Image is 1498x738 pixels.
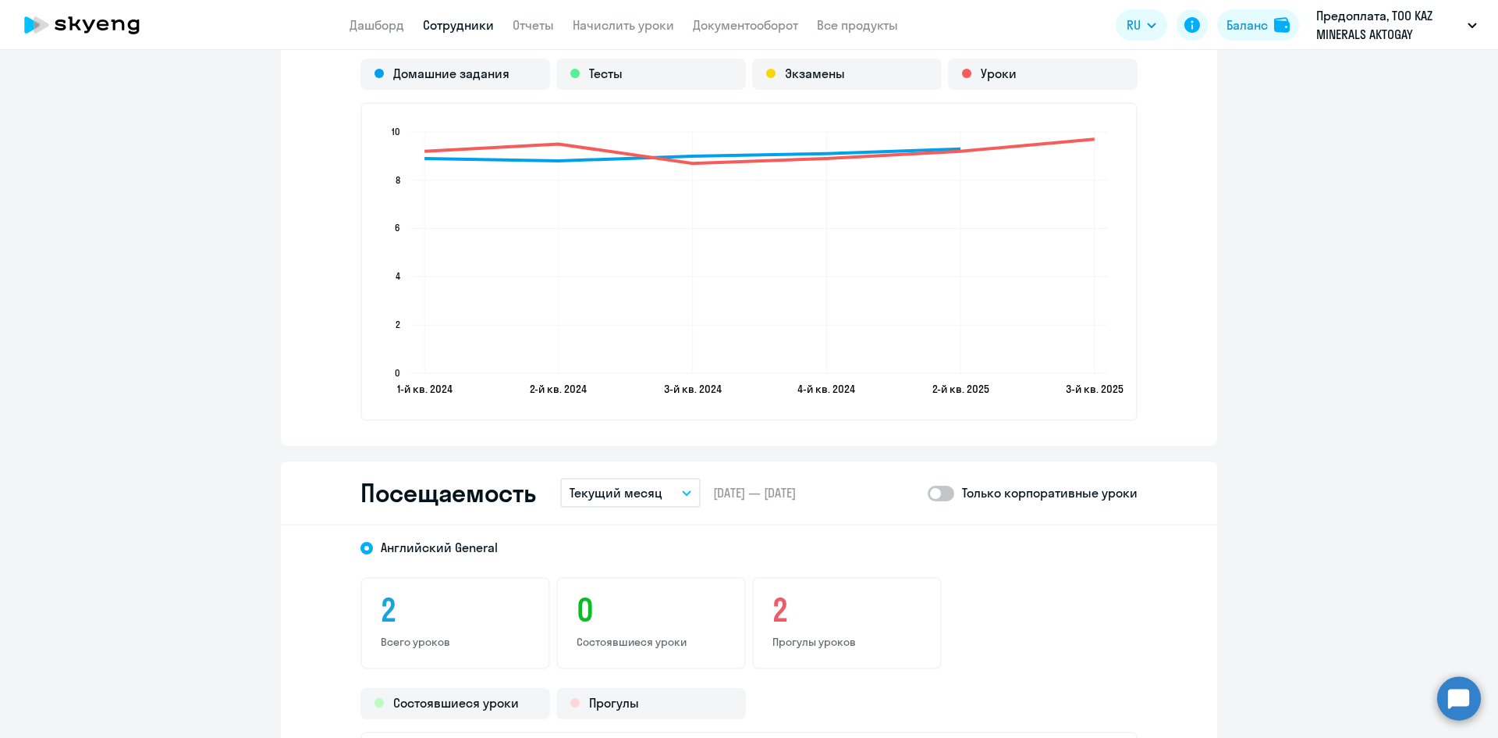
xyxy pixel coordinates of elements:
p: Состоявшиеся уроки [577,635,726,649]
span: RU [1127,16,1141,34]
div: Уроки [948,59,1138,90]
a: Все продукты [817,17,898,33]
p: Только корпоративные уроки [962,483,1138,502]
text: 4-й кв. 2024 [797,382,855,396]
text: 2-й кв. 2025 [932,382,989,396]
div: Состоявшиеся уроки [360,688,550,719]
p: Прогулы уроков [772,635,921,649]
button: Балансbalance [1217,9,1299,41]
a: Дашборд [350,17,404,33]
span: Английский General [381,539,498,556]
button: Текущий месяц [560,478,701,508]
text: 2 [396,319,400,330]
h3: 2 [772,591,921,629]
p: Текущий месяц [570,483,662,502]
text: 4 [396,270,400,282]
div: Экзамены [752,59,942,90]
div: Прогулы [556,688,746,719]
h3: 0 [577,591,726,629]
div: Тесты [556,59,746,90]
button: Предоплата, ТОО KAZ MINERALS AKTOGAY [1308,6,1485,44]
a: Отчеты [513,17,554,33]
a: Сотрудники [423,17,494,33]
button: RU [1116,9,1167,41]
img: balance [1274,17,1290,33]
text: 0 [395,367,400,379]
p: Всего уроков [381,635,530,649]
text: 10 [392,126,400,137]
a: Начислить уроки [573,17,674,33]
h3: 2 [381,591,530,629]
p: Предоплата, ТОО KAZ MINERALS AKTOGAY [1316,6,1461,44]
div: Баланс [1226,16,1268,34]
text: 3-й кв. 2024 [664,382,722,396]
text: 1-й кв. 2024 [397,382,453,396]
text: 8 [396,174,400,186]
h2: Посещаемость [360,477,535,508]
span: [DATE] — [DATE] [713,484,796,501]
text: 2-й кв. 2024 [530,382,587,396]
a: Документооборот [693,17,798,33]
text: 3-й кв. 2025 [1066,382,1123,396]
div: Домашние задания [360,59,550,90]
text: 6 [395,222,400,234]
